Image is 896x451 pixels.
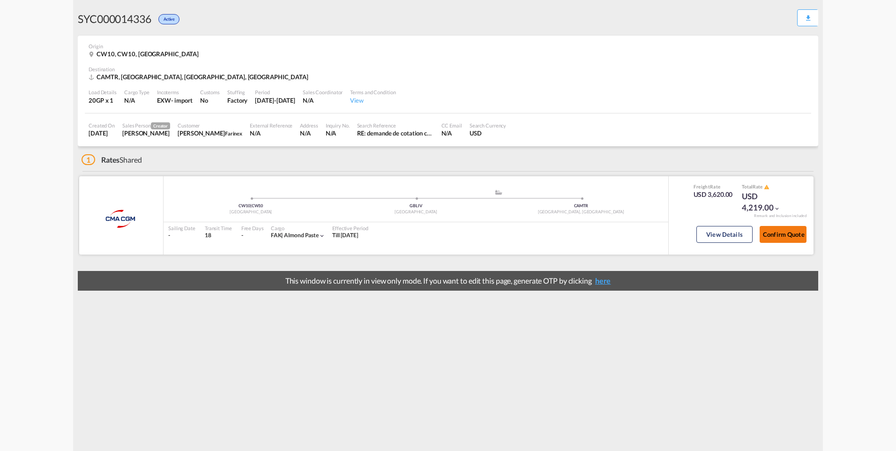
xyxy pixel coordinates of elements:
span: CW10 [252,203,263,208]
md-icon: icon-chevron-down [319,233,325,239]
span: Rates [101,155,120,164]
md-icon: icon-chevron-down [774,205,780,212]
div: This window is currently in view only mode. If you want to edit this page, generate OTP by clicking [78,271,818,291]
div: Free Days [241,225,264,232]
div: Search Currency [470,122,507,129]
div: Inquiry No. [326,122,350,129]
div: Cargo [271,225,325,232]
div: EXW [157,96,171,105]
div: Load Details [89,89,117,96]
div: N/A [124,96,149,105]
div: - [241,232,243,240]
div: Sales Coordinator [303,89,343,96]
div: Address [300,122,318,129]
div: [GEOGRAPHIC_DATA], [GEOGRAPHIC_DATA] [499,209,664,215]
div: No [200,96,220,105]
div: GBLIV [333,203,498,209]
div: Pablo Gomez Saldarriaga [122,129,170,137]
div: Terms and Condition [350,89,396,96]
div: 20GP x 1 [89,96,117,105]
div: Sales Person [122,122,170,129]
div: [GEOGRAPHIC_DATA] [168,209,333,215]
div: N/A [300,129,318,137]
div: Cargo Type [124,89,149,96]
div: N/A [326,129,350,137]
div: View [350,96,396,105]
div: USD [470,129,507,137]
div: Created On [89,122,115,129]
div: USD 3,620.00 [694,190,733,199]
div: RE: demande de cotation conteneur Middlewich, UK [357,129,434,137]
div: CC Email [441,122,462,129]
div: CW10, CW10, United Kingdom [89,50,201,58]
div: 25 Sep 2025 [255,96,295,105]
div: Shared [82,155,142,165]
span: CW10 [239,203,252,208]
div: N/A [303,96,343,105]
div: N/A [441,129,462,137]
md-icon: assets/icons/custom/ship-fill.svg [493,190,504,195]
div: Period [255,89,295,96]
span: | [281,232,283,239]
span: | [250,203,252,208]
span: Active [164,16,177,25]
div: Freight Rate [694,183,733,190]
div: Origin [89,43,807,50]
md-icon: icon-download [802,11,814,18]
div: Customer [178,122,242,129]
span: CW10, CW10, [GEOGRAPHIC_DATA] [97,50,199,58]
div: Remark and Inclusion included [747,213,814,218]
span: Farinex [225,130,242,136]
div: Active [151,11,182,26]
md-icon: icon-alert [764,184,769,190]
span: FAK [271,232,284,239]
span: 1 [82,154,95,165]
div: SYC000014336 [78,11,151,26]
div: Effective Period [332,225,368,232]
button: icon-alert [763,184,769,191]
div: Quote PDF is not available at this time [802,10,814,18]
img: CMA CGM [97,207,145,231]
span: here [592,276,611,285]
div: Search Reference [357,122,434,129]
button: Confirm Quote [760,226,806,243]
div: 18 [205,232,232,240]
button: View Details [696,226,753,243]
div: Customs [200,89,220,96]
div: 26 Aug 2025 [89,129,115,137]
div: N/A [250,129,292,137]
div: USD 4,219.00 [742,191,789,213]
div: Factory Stuffing [227,96,247,105]
div: [GEOGRAPHIC_DATA] [333,209,498,215]
div: Transit Time [205,225,232,232]
div: Stuffing [227,89,247,96]
div: Incoterms [157,89,193,96]
div: Destination [89,66,807,73]
div: DANIEL DUBE [178,129,242,137]
div: Total Rate [742,183,789,191]
div: - import [171,96,193,105]
div: almond paste [271,232,319,240]
div: - [168,232,195,240]
div: External Reference [250,122,292,129]
div: CAMTR, Montreal, QC, Americas [89,73,311,81]
span: Creator [151,122,170,129]
div: Till 25 Sep 2025 [332,232,358,240]
div: CAMTR [499,203,664,209]
div: Sailing Date [168,225,195,232]
span: Till [DATE] [332,232,358,239]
